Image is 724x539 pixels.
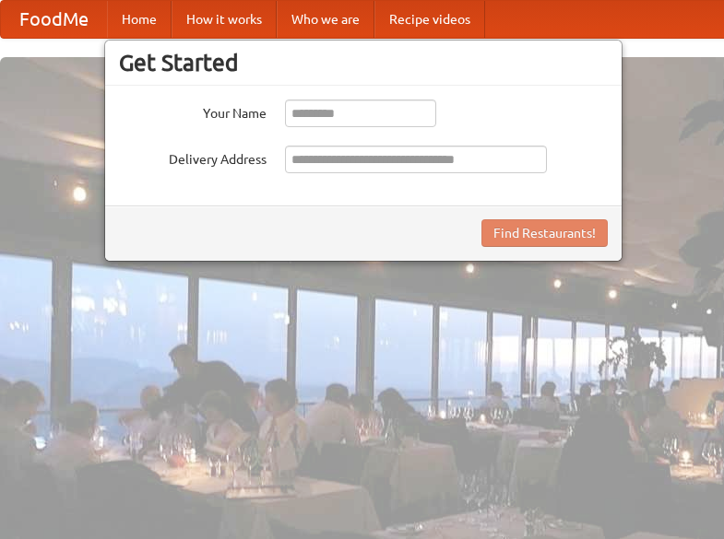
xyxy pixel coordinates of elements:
[1,1,107,38] a: FoodMe
[172,1,277,38] a: How it works
[107,1,172,38] a: Home
[481,219,608,247] button: Find Restaurants!
[277,1,374,38] a: Who we are
[374,1,485,38] a: Recipe videos
[119,100,267,123] label: Your Name
[119,49,608,76] h3: Get Started
[119,146,267,169] label: Delivery Address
